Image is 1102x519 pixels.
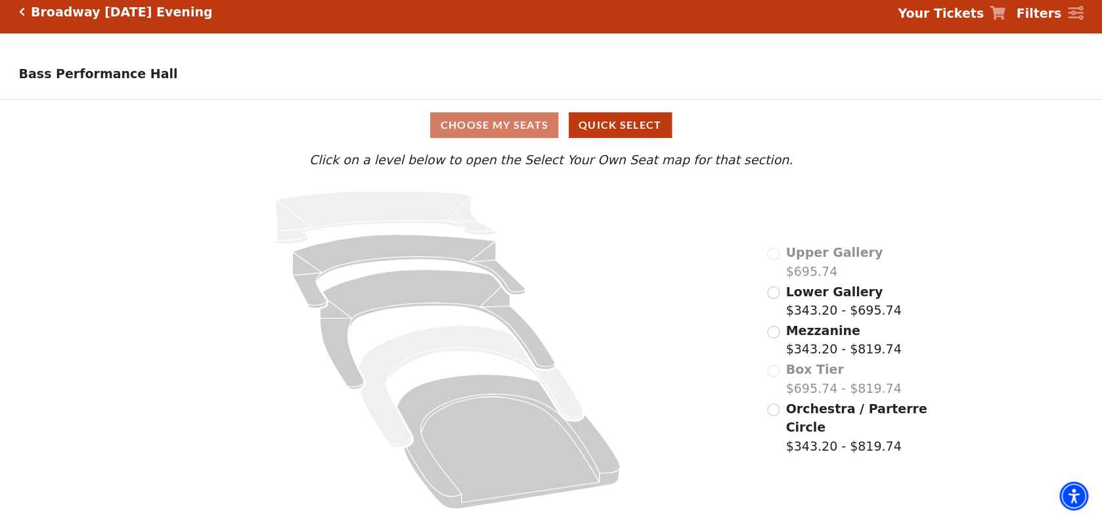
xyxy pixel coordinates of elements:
[785,323,860,338] span: Mezzanine
[19,7,25,16] a: Click here to go back to filters
[785,284,883,299] span: Lower Gallery
[767,286,780,299] input: Lower Gallery$343.20 - $695.74
[785,401,927,435] span: Orchestra / Parterre Circle
[898,6,984,20] strong: Your Tickets
[785,282,901,320] label: $343.20 - $695.74
[785,321,901,359] label: $343.20 - $819.74
[275,191,495,244] path: Upper Gallery - Seats Available: 0
[397,374,620,509] path: Orchestra / Parterre Circle - Seats Available: 1
[569,112,672,138] button: Quick Select
[147,150,955,169] p: Click on a level below to open the Select Your Own Seat map for that section.
[767,326,780,338] input: Mezzanine$343.20 - $819.74
[898,4,1005,23] a: Your Tickets
[785,243,883,281] label: $695.74
[785,245,883,259] span: Upper Gallery
[785,360,901,397] label: $695.74 - $819.74
[1059,482,1088,510] div: Accessibility Menu
[785,362,843,376] span: Box Tier
[1016,6,1061,20] strong: Filters
[1016,4,1083,23] a: Filters
[767,403,780,416] input: Orchestra / Parterre Circle$343.20 - $819.74
[785,399,929,456] label: $343.20 - $819.74
[292,235,525,308] path: Lower Gallery - Seats Available: 38
[31,5,212,20] h5: Broadway [DATE] Evening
